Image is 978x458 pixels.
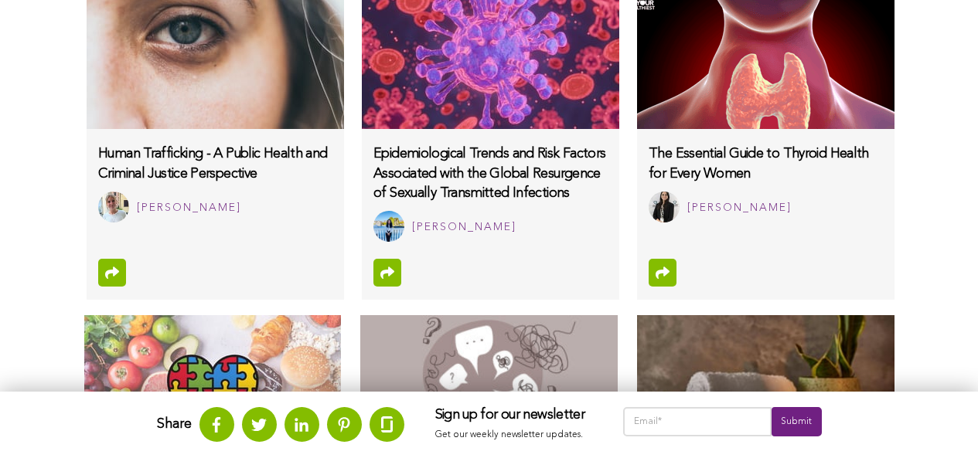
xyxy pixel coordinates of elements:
p: Get our weekly newsletter updates. [435,427,592,444]
strong: Share [157,417,192,431]
h3: Sign up for our newsletter [435,407,592,424]
div: [PERSON_NAME] [687,198,792,218]
h3: Human Trafficking - A Public Health and Criminal Justice Perspective [98,144,332,183]
a: The Essential Guide to Thyroid Health for Every Women Krupa Patel [PERSON_NAME] [637,129,894,233]
img: Jeeval Aneesha Kotla [373,211,404,242]
img: Krupa Patel [649,192,680,222]
h3: The Essential Guide to Thyroid Health for Every Women [649,144,882,183]
a: Epidemiological Trends and Risk Factors Associated with the Global Resurgence of Sexually Transmi... [362,129,618,253]
input: Email* [623,407,772,436]
input: Submit [772,407,821,436]
img: Katy Dunham [98,192,129,222]
a: Human Trafficking - A Public Health and Criminal Justice Perspective Katy Dunham [PERSON_NAME] [87,129,343,233]
iframe: Chat Widget [901,384,978,458]
h3: Epidemiological Trends and Risk Factors Associated with the Global Resurgence of Sexually Transmi... [373,144,607,203]
img: glassdoor.svg [381,416,393,433]
div: [PERSON_NAME] [412,218,516,237]
div: [PERSON_NAME] [137,198,241,218]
